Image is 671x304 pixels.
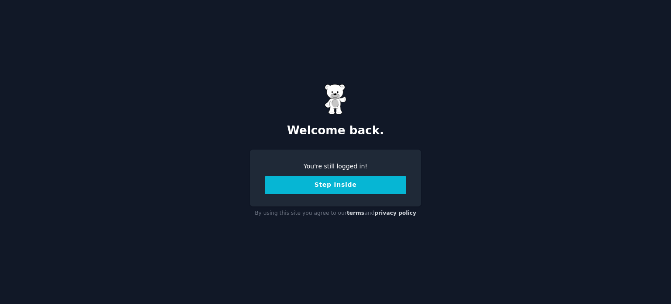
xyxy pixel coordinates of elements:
[374,210,416,216] a: privacy policy
[265,181,406,188] a: Step Inside
[265,162,406,171] div: You're still logged in!
[265,176,406,194] button: Step Inside
[325,84,346,115] img: Gummy Bear
[250,124,421,138] h2: Welcome back.
[347,210,364,216] a: terms
[250,206,421,220] div: By using this site you agree to our and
